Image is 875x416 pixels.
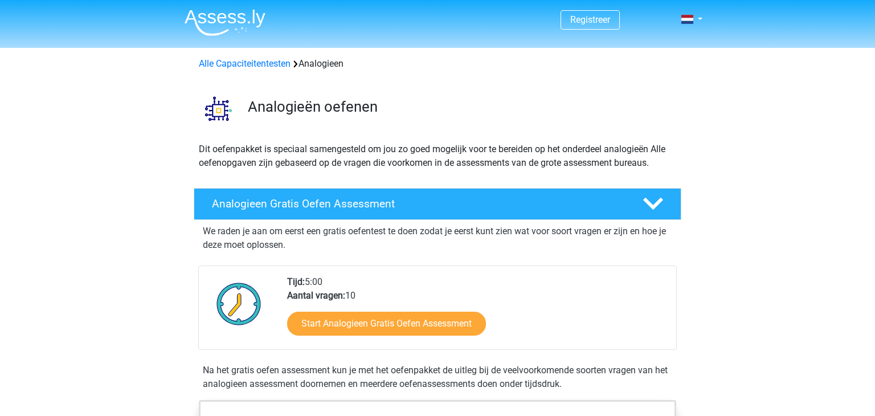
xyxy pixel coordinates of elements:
[203,225,672,252] p: We raden je aan om eerst een gratis oefentest te doen zodat je eerst kunt zien wat voor soort vra...
[287,312,486,336] a: Start Analogieen Gratis Oefen Assessment
[199,58,291,69] a: Alle Capaciteitentesten
[212,197,624,210] h4: Analogieen Gratis Oefen Assessment
[279,275,676,349] div: 5:00 10
[199,142,676,170] p: Dit oefenpakket is speciaal samengesteld om jou zo goed mogelijk voor te bereiden op het onderdee...
[248,98,672,116] h3: Analogieën oefenen
[189,188,686,220] a: Analogieen Gratis Oefen Assessment
[210,275,268,332] img: Klok
[194,84,243,133] img: analogieen
[570,14,610,25] a: Registreer
[287,276,305,287] b: Tijd:
[198,364,677,391] div: Na het gratis oefen assessment kun je met het oefenpakket de uitleg bij de veelvoorkomende soorte...
[185,9,265,36] img: Assessly
[287,290,345,301] b: Aantal vragen:
[194,57,681,71] div: Analogieen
